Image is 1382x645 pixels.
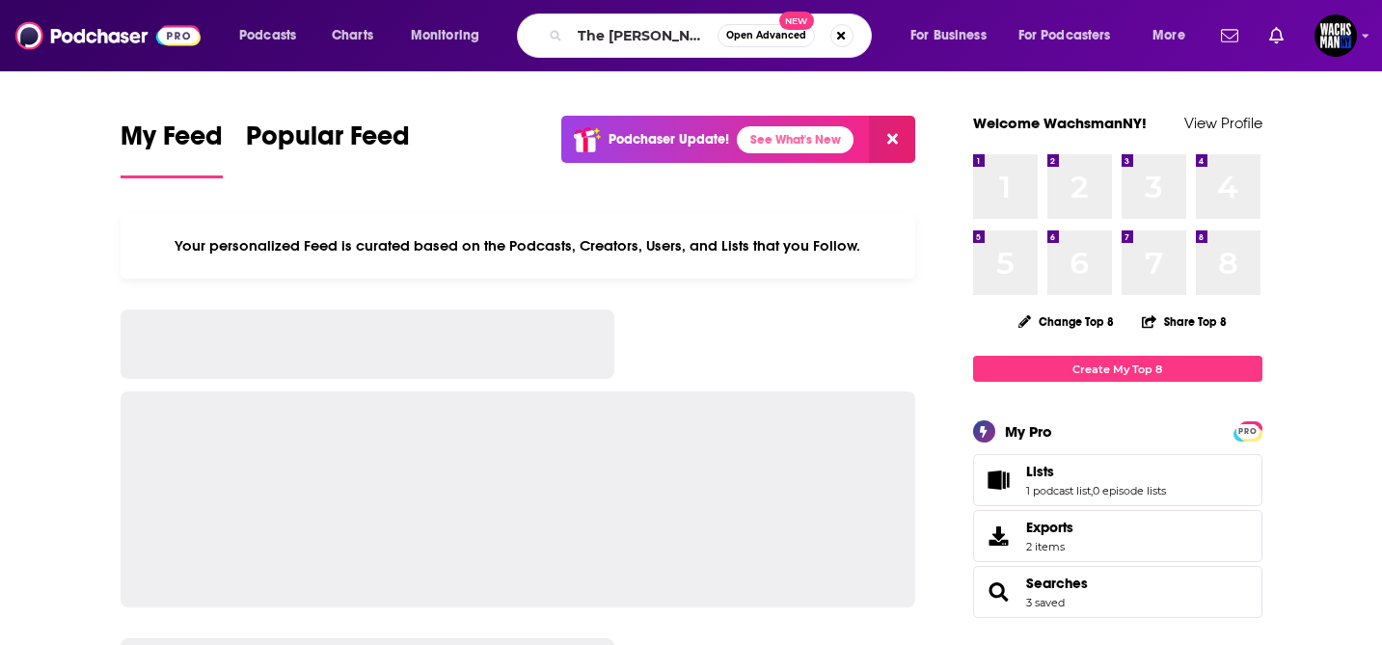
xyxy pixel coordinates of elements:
a: Show notifications dropdown [1261,19,1291,52]
span: Exports [980,523,1018,550]
a: My Feed [121,120,223,178]
a: 0 episode lists [1093,484,1166,497]
span: 2 items [1026,540,1073,553]
span: New [779,12,814,30]
a: Welcome WachsmanNY! [973,114,1147,132]
span: More [1152,22,1185,49]
span: Open Advanced [726,31,806,40]
span: Exports [1026,519,1073,536]
a: 3 saved [1026,596,1065,609]
button: open menu [1139,20,1209,51]
a: Exports [973,510,1262,562]
a: Show notifications dropdown [1213,19,1246,52]
button: Share Top 8 [1141,303,1228,340]
p: Podchaser Update! [609,131,729,148]
span: For Business [910,22,987,49]
a: Lists [1026,463,1166,480]
div: Search podcasts, credits, & more... [535,13,890,58]
button: open menu [897,20,1011,51]
a: Searches [980,578,1018,605]
button: Show profile menu [1314,14,1357,57]
span: My Feed [121,120,223,164]
span: Searches [973,566,1262,618]
span: Charts [332,22,373,49]
button: Change Top 8 [1007,309,1126,334]
div: My Pro [1005,422,1052,441]
a: 1 podcast list [1026,484,1091,497]
a: Lists [980,467,1018,494]
a: PRO [1236,423,1260,438]
img: User Profile [1314,14,1357,57]
input: Search podcasts, credits, & more... [570,20,718,51]
a: Create My Top 8 [973,356,1262,382]
button: open menu [397,20,504,51]
a: Searches [1026,575,1088,592]
span: Logged in as WachsmanNY [1314,14,1357,57]
a: Charts [319,20,385,51]
img: Podchaser - Follow, Share and Rate Podcasts [15,17,201,54]
span: Popular Feed [246,120,410,164]
span: Lists [1026,463,1054,480]
a: View Profile [1184,114,1262,132]
button: Open AdvancedNew [718,24,815,47]
span: For Podcasters [1018,22,1111,49]
button: open menu [226,20,321,51]
span: PRO [1236,424,1260,439]
span: , [1091,484,1093,497]
div: Your personalized Feed is curated based on the Podcasts, Creators, Users, and Lists that you Follow. [121,213,916,279]
span: Podcasts [239,22,296,49]
span: Lists [973,454,1262,506]
a: Popular Feed [246,120,410,178]
button: open menu [1006,20,1139,51]
a: See What's New [737,126,854,153]
span: Monitoring [411,22,479,49]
